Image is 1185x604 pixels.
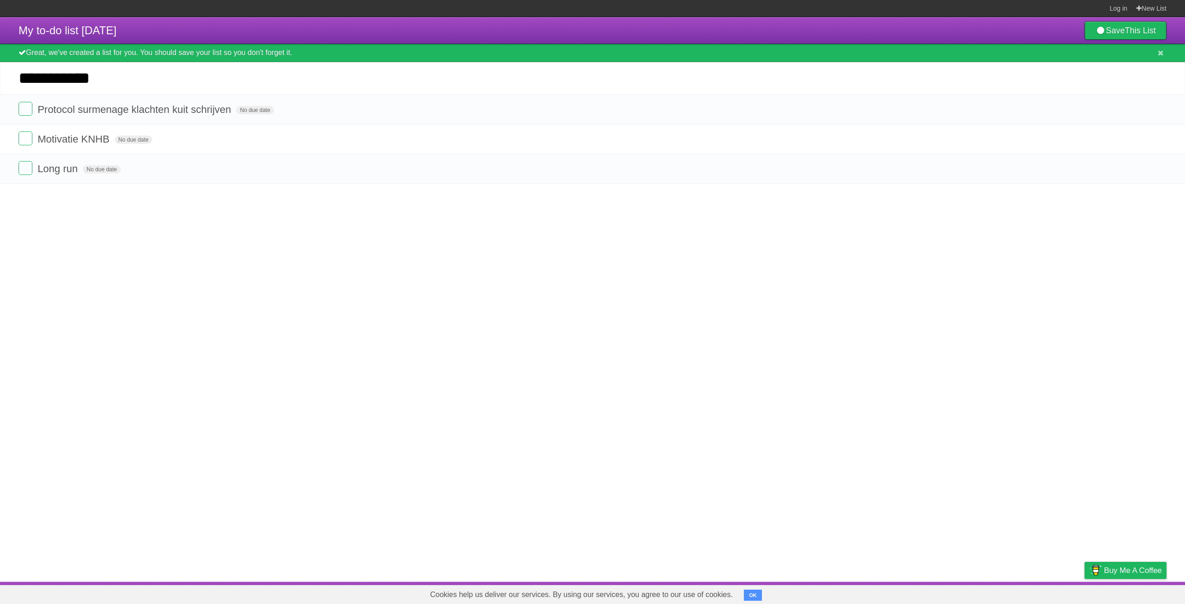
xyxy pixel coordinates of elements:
a: Buy me a coffee [1085,562,1166,579]
a: Terms [1041,584,1061,602]
span: No due date [83,165,120,174]
span: Buy me a coffee [1104,562,1162,579]
button: OK [744,590,762,601]
span: Motivatie KNHB [37,133,112,145]
span: My to-do list [DATE] [19,24,117,37]
span: No due date [115,136,152,144]
a: Suggest a feature [1108,584,1166,602]
span: Protocol surmenage klachten kuit schrijven [37,104,233,115]
span: Cookies help us deliver our services. By using our services, you agree to our use of cookies. [421,585,742,604]
img: Buy me a coffee [1089,562,1102,578]
span: No due date [236,106,274,114]
label: Done [19,161,32,175]
a: About [961,584,981,602]
span: Long run [37,163,80,174]
label: Done [19,102,32,116]
a: SaveThis List [1085,21,1166,40]
label: Done [19,131,32,145]
b: This List [1125,26,1156,35]
a: Developers [992,584,1029,602]
a: Privacy [1073,584,1097,602]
